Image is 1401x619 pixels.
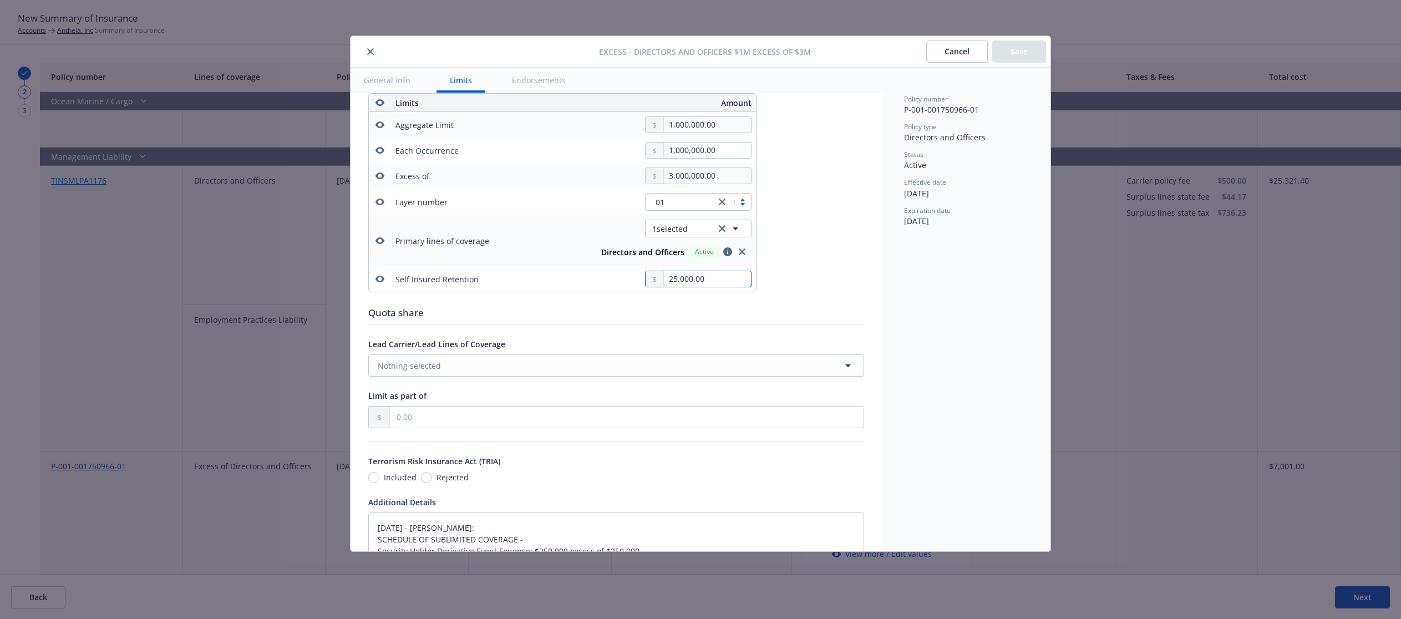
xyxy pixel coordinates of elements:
strong: Directors and Officers [601,247,684,257]
input: 0.00 [664,168,751,184]
span: 1 selected [652,223,688,235]
span: Active [693,247,715,257]
button: Limits [436,68,485,93]
span: Included [384,471,417,483]
div: Each Occurrence [395,145,459,156]
span: Policy number [904,94,948,104]
button: close [364,45,377,58]
th: Amount [577,94,756,112]
span: Policy type [904,122,937,131]
input: Included [368,472,379,483]
span: Lead Carrier/Lead Lines of Coverage [368,339,505,349]
button: Nothing selected [368,354,864,377]
a: clear selection [715,222,729,235]
button: Cancel [926,40,988,63]
span: 01 [656,196,664,208]
span: Directors and Officers [904,132,986,143]
span: Rejected [436,471,469,483]
a: close [735,245,749,258]
input: 0.00 [664,271,751,287]
span: 01 [651,196,710,208]
input: 0.00 [664,117,751,133]
span: Additional Details [368,497,436,508]
div: Excess of [395,170,429,182]
a: close [715,195,729,209]
input: Rejected [421,472,432,483]
div: Quota share [368,306,864,320]
div: Aggregate Limit [395,119,454,131]
input: 0.00 [390,407,864,428]
span: Active [904,160,926,170]
span: Effective date [904,177,946,187]
input: 0.00 [664,143,751,158]
div: Layer number [395,196,448,208]
span: P-001-001750966-01 [904,104,979,115]
span: Terrorism Risk Insurance Act (TRIA) [368,456,500,466]
span: Expiration date [904,206,951,215]
div: Primary lines of coverage [395,235,489,247]
span: Nothing selected [378,360,441,372]
span: Excess - Directors and Officers $1M excess of $3M [599,46,811,58]
div: Self Insured Retention [395,273,479,285]
button: 1selectedclear selection [645,220,752,237]
span: Limit as part of [368,390,427,401]
span: [DATE] [904,216,929,226]
button: Endorsements [499,68,579,93]
span: Status [904,150,923,159]
button: General info [351,68,423,93]
th: Limits [391,94,537,112]
span: [DATE] [904,188,929,199]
